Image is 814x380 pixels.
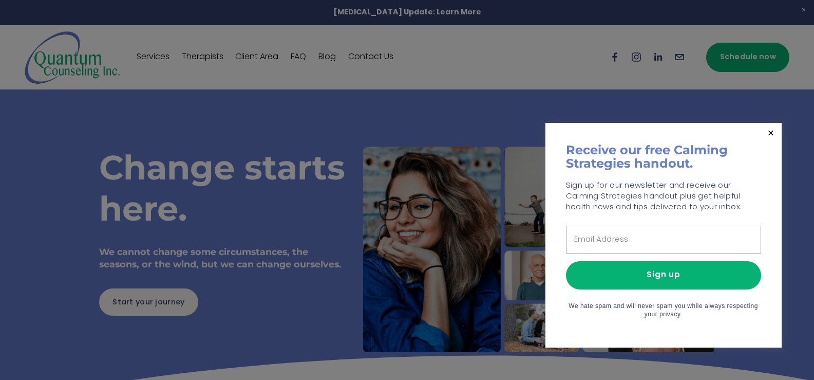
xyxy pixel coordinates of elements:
span: Sign up [647,269,680,282]
p: We hate spam and will never spam you while always respecting your privacy. [566,302,761,318]
h1: Receive our free Calming Strategies handout. [566,143,761,171]
a: Close [762,124,780,142]
input: Email Address [566,226,761,254]
button: Sign up [566,261,761,289]
p: Sign up for our newsletter and receive our Calming Strategies handout plus get helpful health new... [566,180,761,213]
